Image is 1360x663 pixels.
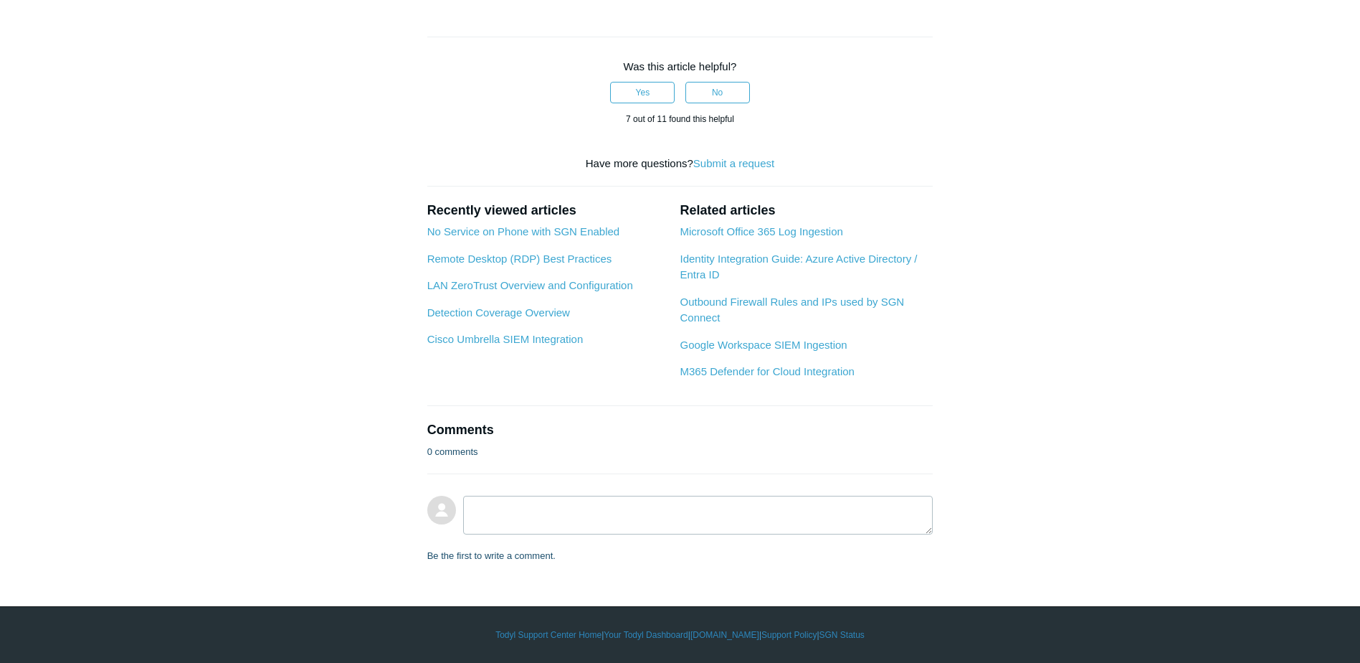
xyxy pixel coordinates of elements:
[427,420,933,440] h2: Comments
[610,82,675,103] button: This article was helpful
[427,225,619,238] a: No Service on Phone with SGN Enabled
[690,629,759,641] a: [DOMAIN_NAME]
[626,114,734,124] span: 7 out of 11 found this helpful
[680,365,854,377] a: M365 Defender for Cloud Integration
[604,629,688,641] a: Your Todyl Dashboard
[693,157,774,169] a: Submit a request
[680,253,917,281] a: Identity Integration Guide: Azure Active Directory / Entra ID
[624,60,737,72] span: Was this article helpful?
[685,82,750,103] button: This article was not helpful
[819,629,865,641] a: SGN Status
[463,496,933,535] textarea: Add your comment
[427,253,612,265] a: Remote Desktop (RDP) Best Practices
[680,296,904,324] a: Outbound Firewall Rules and IPs used by SGN Connect
[427,306,570,319] a: Detection Coverage Overview
[427,279,633,291] a: LAN ZeroTrust Overview and Configuration
[427,156,933,172] div: Have more questions?
[427,333,584,345] a: Cisco Umbrella SIEM Integration
[680,201,933,220] h2: Related articles
[761,629,817,641] a: Support Policy
[427,201,666,220] h2: Recently viewed articles
[680,339,847,351] a: Google Workspace SIEM Ingestion
[495,629,601,641] a: Todyl Support Center Home
[427,549,556,563] p: Be the first to write a comment.
[680,225,842,238] a: Microsoft Office 365 Log Ingestion
[265,629,1096,641] div: | | | |
[427,445,478,459] p: 0 comments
